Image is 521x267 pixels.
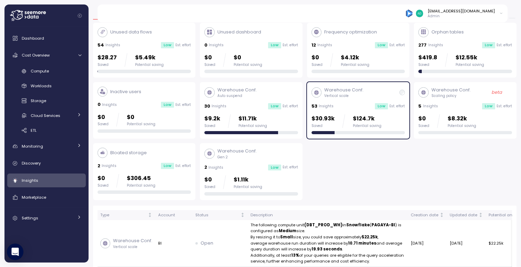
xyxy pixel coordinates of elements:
p: $0 [204,175,215,185]
p: 0 [98,101,101,108]
div: Potential saving [341,62,369,67]
span: Settings [22,215,38,221]
div: Saved [204,123,220,128]
div: Not sorted [439,212,444,217]
p: $0 [204,53,215,62]
img: 684936bde12995657316ed44.PNG [406,10,413,17]
div: Low [161,42,174,48]
p: Open [201,240,213,247]
p: 0 [204,42,207,49]
p: 2 [204,164,207,171]
a: Storage [7,95,86,107]
p: Est. effort [175,164,191,168]
p: Est. effort [175,102,191,107]
p: Warehouse Conf. [217,87,257,93]
th: TypeNot sorted [98,210,155,220]
div: Saved [418,62,437,67]
a: Dashboard [7,31,86,45]
div: Updated date [450,212,477,218]
span: Marketplace [22,195,46,200]
p: Auto suspend [217,93,257,98]
a: ETL [7,125,86,136]
p: Additionally, at least of your queries are eligible for the query acceleration service, further e... [251,253,405,265]
div: Type [100,212,147,218]
p: Insights [105,43,120,48]
p: Frequency optimization [324,29,377,36]
p: Est. effort [283,43,298,48]
p: $8.32k [448,114,476,123]
p: Orphan tables [431,29,464,36]
div: Potential saving [234,185,262,189]
div: Low [161,102,174,108]
strong: $22.25k [361,234,378,240]
td: [DATE] [408,220,447,267]
p: average warehouse run duration will increase by and average query duration will increase by . [251,240,405,253]
p: Vertical scale [324,93,364,98]
p: Inactive users [110,88,141,95]
span: Cloud Services [31,113,60,118]
a: Discovery [7,157,86,170]
p: $28.27 [98,53,117,62]
p: beta [491,89,502,96]
p: 5 [418,103,421,110]
p: Est. effort [389,104,405,109]
p: 54 [98,42,104,49]
p: Est. effort [497,104,512,109]
p: $11.71k [238,114,267,123]
strong: 10.71 minutes [348,240,376,246]
div: Low [268,103,281,109]
div: Low [375,42,388,48]
div: Low [268,165,281,171]
td: BI [155,220,192,267]
p: Est. effort [497,43,512,48]
p: $419.8 [418,53,437,62]
div: Low [482,103,495,109]
strong: (DBT_PROD_WH) [304,222,343,228]
a: Compute [7,66,86,77]
div: Potential saving [234,62,262,67]
strong: Small [280,234,293,240]
p: Insights [209,43,224,48]
p: Est. effort [283,165,298,170]
p: Bloated storage [110,149,147,156]
a: Monitoring [7,139,86,153]
span: Workloads [31,83,52,89]
span: Cost Overview [22,52,50,58]
a: Insights [7,174,86,187]
p: Insights [208,165,223,170]
p: $5.49k [135,53,164,62]
div: Description [251,212,405,218]
span: Discovery [22,160,41,166]
a: Cost Overview [7,48,86,62]
p: Insights [428,43,443,48]
div: Saved [98,183,109,188]
a: Marketplace [7,190,86,204]
div: Status [195,212,239,218]
p: $306.45 [127,174,155,183]
div: Open Intercom Messenger [7,244,23,260]
div: Not sorted [240,212,245,217]
p: Est. effort [389,43,405,48]
div: Potential saving [135,62,164,67]
p: The following compute unit in ( ) is configured as size. [251,222,405,234]
p: $0 [234,53,262,62]
div: Saved [204,185,215,189]
p: 30 [204,103,210,110]
div: Potential saving [127,122,155,127]
div: Not sorted [147,212,152,217]
p: $0 [418,114,429,123]
strong: 13% [291,253,299,258]
p: $30.93k [311,114,335,123]
strong: Snowflake [346,222,370,228]
th: Updated dateNot sorted [447,210,486,220]
p: Insights [102,164,116,168]
p: 277 [418,42,427,49]
div: Potential saving [456,62,484,67]
p: $12.55k [456,53,484,62]
p: $0 [98,113,109,122]
div: Saved [98,62,117,67]
span: Dashboard [22,36,44,41]
span: Monitoring [22,144,43,149]
img: ee638ff27df55e8e8fc7191fc998c2c9 [416,10,423,17]
p: Vertical scale [113,245,152,249]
